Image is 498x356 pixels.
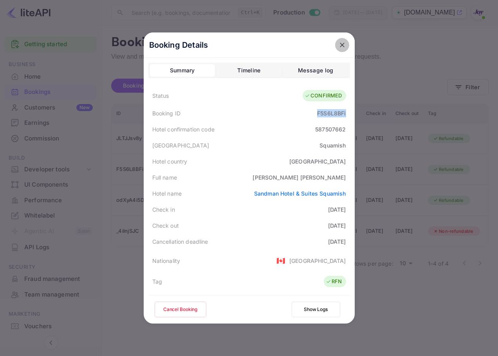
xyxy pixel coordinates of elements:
div: Hotel name [152,189,182,198]
p: Booking Details [149,39,208,51]
div: Squamish [319,141,346,149]
div: F5S6L8BFi [317,109,346,117]
div: 587507662 [315,125,346,133]
button: Summary [150,64,215,77]
button: Timeline [217,64,281,77]
div: [DATE] [328,237,346,246]
div: Booking ID [152,109,181,117]
div: RFN [326,278,342,286]
button: Message log [283,64,348,77]
span: United States [276,254,285,268]
div: Nationality [152,257,180,265]
div: Hotel confirmation code [152,125,215,133]
button: Show Logs [292,302,340,317]
div: Status [152,92,169,100]
button: Cancel Booking [155,302,206,317]
div: Message log [298,66,333,75]
div: Summary [170,66,195,75]
div: Check in [152,205,175,214]
div: [DATE] [328,205,346,214]
div: [GEOGRAPHIC_DATA] [289,157,346,165]
a: Sandman Hotel & Suites Squamish [254,190,346,197]
div: Timeline [237,66,260,75]
div: [GEOGRAPHIC_DATA] [289,257,346,265]
div: Tag [152,277,162,286]
div: Hotel country [152,157,188,165]
div: [DATE] [328,221,346,230]
div: Full name [152,173,177,182]
div: [PERSON_NAME] [PERSON_NAME] [253,173,346,182]
div: Check out [152,221,179,230]
button: close [335,38,349,52]
div: [GEOGRAPHIC_DATA] [152,141,209,149]
div: Cancellation deadline [152,237,208,246]
div: CONFIRMED [305,92,342,100]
